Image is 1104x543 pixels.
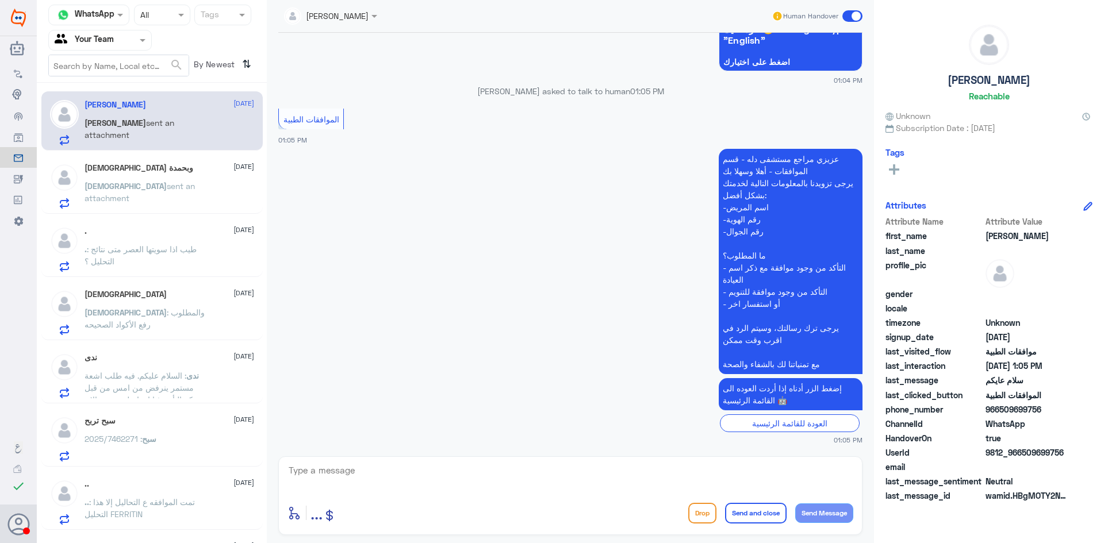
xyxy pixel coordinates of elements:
span: : 2025/7462271 [85,434,142,444]
span: last_message_id [885,490,983,502]
span: null [986,461,1069,473]
span: 966509699756 [986,403,1069,415]
span: wamid.HBgMOTY2NTA5Njk5NzU2FQIAEhgUM0FCRTZGNUNDRTY5MjZGM0RCQjMA [986,490,1069,502]
h5: MOHAMMED [85,290,167,299]
span: Unknown [986,317,1069,329]
button: search [170,56,183,75]
h5: . [85,226,87,236]
span: By Newest [189,55,237,78]
span: Subscription Date : [DATE] [885,122,1092,134]
span: [DATE] [233,288,254,298]
p: [PERSON_NAME] asked to talk to human [278,85,862,97]
span: first_name [885,230,983,242]
h6: Reachable [969,91,1010,101]
img: defaultAdmin.png [50,290,79,318]
span: [DATE] [233,351,254,361]
button: Send and close [725,503,787,523]
span: ... [310,502,323,523]
span: UserId [885,446,983,459]
button: Send Message [795,503,853,523]
span: [DEMOGRAPHIC_DATA] [85,181,167,191]
img: defaultAdmin.png [50,163,79,192]
img: defaultAdmin.png [969,25,1009,64]
span: 2 [986,418,1069,430]
span: Attribute Value [986,215,1069,228]
span: سبح [142,434,156,444]
span: ChannelId [885,418,983,430]
span: 01:05 PM [630,86,664,96]
span: Attribute Name [885,215,983,228]
img: defaultAdmin.png [986,259,1014,288]
span: [PERSON_NAME] [85,118,146,128]
img: whatsapp.png [55,6,72,24]
span: [DATE] [233,414,254,425]
button: ... [310,500,323,526]
h6: Attributes [885,200,926,210]
span: الموافقات الطبية [283,114,339,124]
img: Widebot Logo [11,9,26,27]
span: : طيب اذا سويتها العصر متى نتائج التحليل ؟ [85,244,197,266]
span: null [986,288,1069,300]
span: 2025-09-29T10:05:02.181Z [986,360,1069,372]
h5: .. [85,479,89,489]
span: [DATE] [233,98,254,109]
p: 29/9/2025, 1:05 PM [719,149,862,374]
span: null [986,302,1069,314]
button: Drop [688,503,716,523]
span: last_message_sentiment [885,475,983,487]
img: yourTeam.svg [55,32,72,49]
span: timezone [885,317,983,329]
span: احمد [986,230,1069,242]
span: true [986,432,1069,444]
span: gender [885,288,983,300]
div: العودة للقائمة الرئيسية [720,414,860,432]
span: 2025-09-29T10:04:48.496Z [986,331,1069,343]
span: 01:04 PM [834,75,862,85]
h5: احمد [85,100,146,110]
button: Avatar [7,513,29,535]
span: 01:05 PM [834,435,862,445]
span: last_interaction [885,360,983,372]
span: 01:05 PM [278,136,307,144]
h5: [PERSON_NAME] [948,74,1030,87]
span: last_name [885,245,983,257]
img: defaultAdmin.png [50,353,79,382]
span: last_visited_flow [885,345,983,357]
span: search [170,58,183,72]
img: defaultAdmin.png [50,100,79,129]
img: defaultAdmin.png [50,226,79,255]
img: defaultAdmin.png [50,416,79,445]
span: [DATE] [233,225,254,235]
i: ⇅ [242,55,251,74]
span: [DATE] [233,161,254,172]
span: 0 [986,475,1069,487]
span: [DATE] [233,477,254,488]
span: . [85,244,87,254]
span: profile_pic [885,259,983,286]
span: .. [85,497,89,507]
span: last_clicked_button [885,389,983,401]
span: اضغط على اختيارك [723,57,858,67]
span: ندى [186,371,199,380]
p: 29/9/2025, 1:05 PM [719,378,862,410]
span: [DEMOGRAPHIC_DATA] [85,307,167,317]
span: email [885,461,983,473]
h5: سبح تربح [85,416,116,426]
img: defaultAdmin.png [50,479,79,508]
span: 9812_966509699756 [986,446,1069,459]
span: last_message [885,374,983,386]
span: Unknown [885,110,930,122]
i: check [11,479,25,493]
span: locale [885,302,983,314]
span: الموافقات الطبية [986,389,1069,401]
input: Search by Name, Local etc… [49,55,189,76]
span: Human Handover [783,11,838,21]
span: HandoverOn [885,432,983,444]
h5: سبحان الله وبحمدة [85,163,193,173]
span: سلام عايكم [986,374,1069,386]
h6: Tags [885,147,904,157]
span: : تمت الموافقه ع التحاليل إلا هذا التحليل FERRITIN [85,497,195,519]
div: Tags [199,8,219,23]
span: موافقات الطبية [986,345,1069,357]
span: signup_date [885,331,983,343]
